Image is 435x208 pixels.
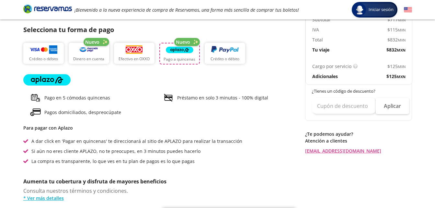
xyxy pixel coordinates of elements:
[404,6,412,14] button: English
[69,43,109,64] button: Dinero en cuenta
[376,98,409,114] button: Aplicar
[386,46,406,53] span: $ 832
[211,56,239,62] p: Crédito o débito
[29,56,58,62] p: Crédito o débito
[31,158,195,165] p: La compra es transparente, lo que ves en tu plan de pagos es lo que pagas
[23,25,295,35] p: Selecciona tu forma de pago
[387,16,406,23] span: $ 717
[397,48,406,52] small: MXN
[398,28,406,32] small: MXN
[23,195,295,202] a: * Ver más detalles
[366,6,396,13] span: Iniciar sesión
[398,64,406,69] small: MXN
[31,138,242,144] p: A dar click en 'Pagar en quincenas' te direccionará al sitio de APLAZO para realizar la transacción
[398,38,406,42] small: MXN
[44,109,121,116] p: Pagos domiciliados, despreocúpate
[177,94,268,101] p: Préstamo en solo 3 minutos - 100% digital
[312,36,323,43] p: Total
[85,39,99,45] span: Nuevo
[305,137,412,144] p: Atención a clientes
[176,39,190,45] span: Nuevo
[398,17,406,22] small: MXN
[312,26,319,33] p: IVA
[23,187,295,202] div: Consulta nuestros términos y condiciones.
[312,98,376,114] input: Cupón de descuento
[74,7,299,13] em: ¡Bienvenido a la nueva experiencia de compra de Reservamos, una forma más sencilla de comprar tus...
[312,73,338,80] p: Adicionales
[119,56,150,62] p: Efectivo en OXXO
[387,26,406,33] span: $ 115
[312,16,330,23] p: Subtotal
[205,43,245,64] button: Crédito o débito
[44,94,110,101] p: Pago en 5 cómodas quincenas
[387,63,406,70] span: $ 125
[164,56,195,62] p: Pago a quincenas
[23,124,295,131] p: Para pagar con Aplazo
[312,63,351,70] p: Cargo por servicio
[23,43,64,64] button: Crédito o débito
[305,131,412,137] p: ¿Te podemos ayudar?
[312,88,406,95] p: ¿Tienes un código de descuento?
[114,43,155,64] button: Efectivo en OXXO
[73,56,104,62] p: Dinero en cuenta
[305,147,412,154] a: [EMAIL_ADDRESS][DOMAIN_NAME]
[23,4,72,14] i: Brand Logo
[312,46,329,53] p: Tu viaje
[387,36,406,43] span: $ 832
[159,43,200,64] button: Pago a quincenas
[23,178,295,185] p: Aumenta tu cobertura y disfruta de mayores beneficios
[31,148,200,155] p: Si aún no eres cliente APLAZO, no te preocupes, en 3 minutos puedes hacerlo
[23,4,72,16] a: Brand Logo
[386,73,406,80] span: $ 125
[397,74,406,79] small: MXN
